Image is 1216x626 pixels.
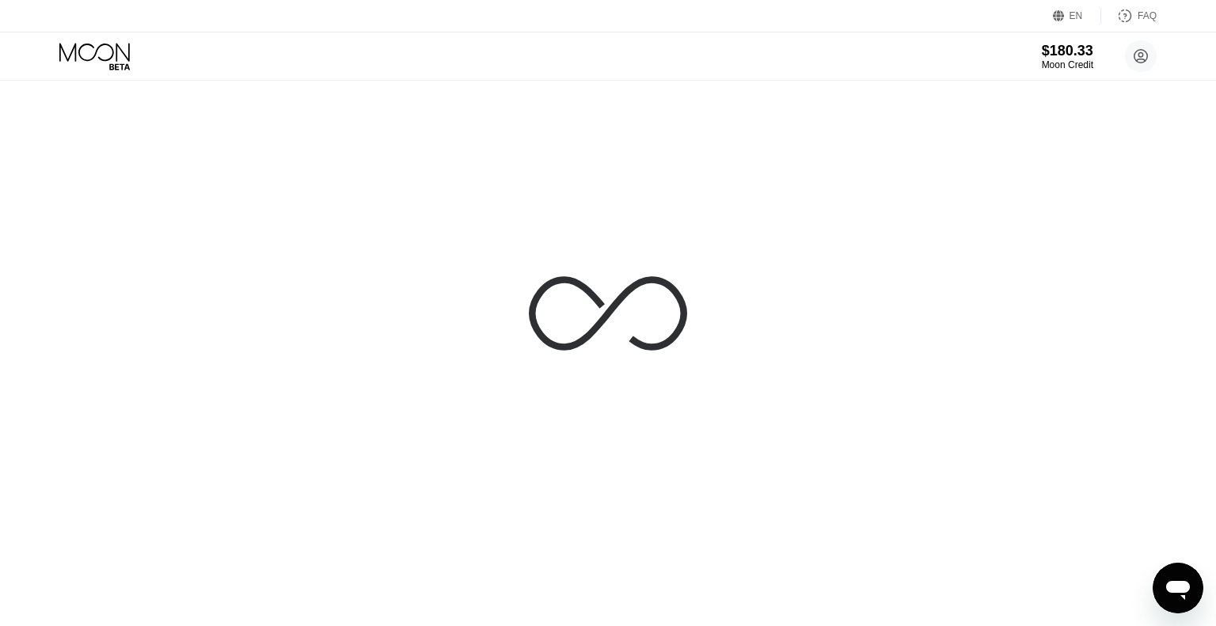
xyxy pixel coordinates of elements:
iframe: Schaltfläche zum Öffnen des Messaging-Fensters [1153,563,1203,613]
div: FAQ [1138,10,1157,21]
div: $180.33Moon Credit [1042,43,1093,70]
div: EN [1053,8,1101,24]
div: FAQ [1101,8,1157,24]
div: EN [1070,10,1083,21]
div: $180.33 [1042,43,1093,59]
div: Moon Credit [1042,59,1093,70]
